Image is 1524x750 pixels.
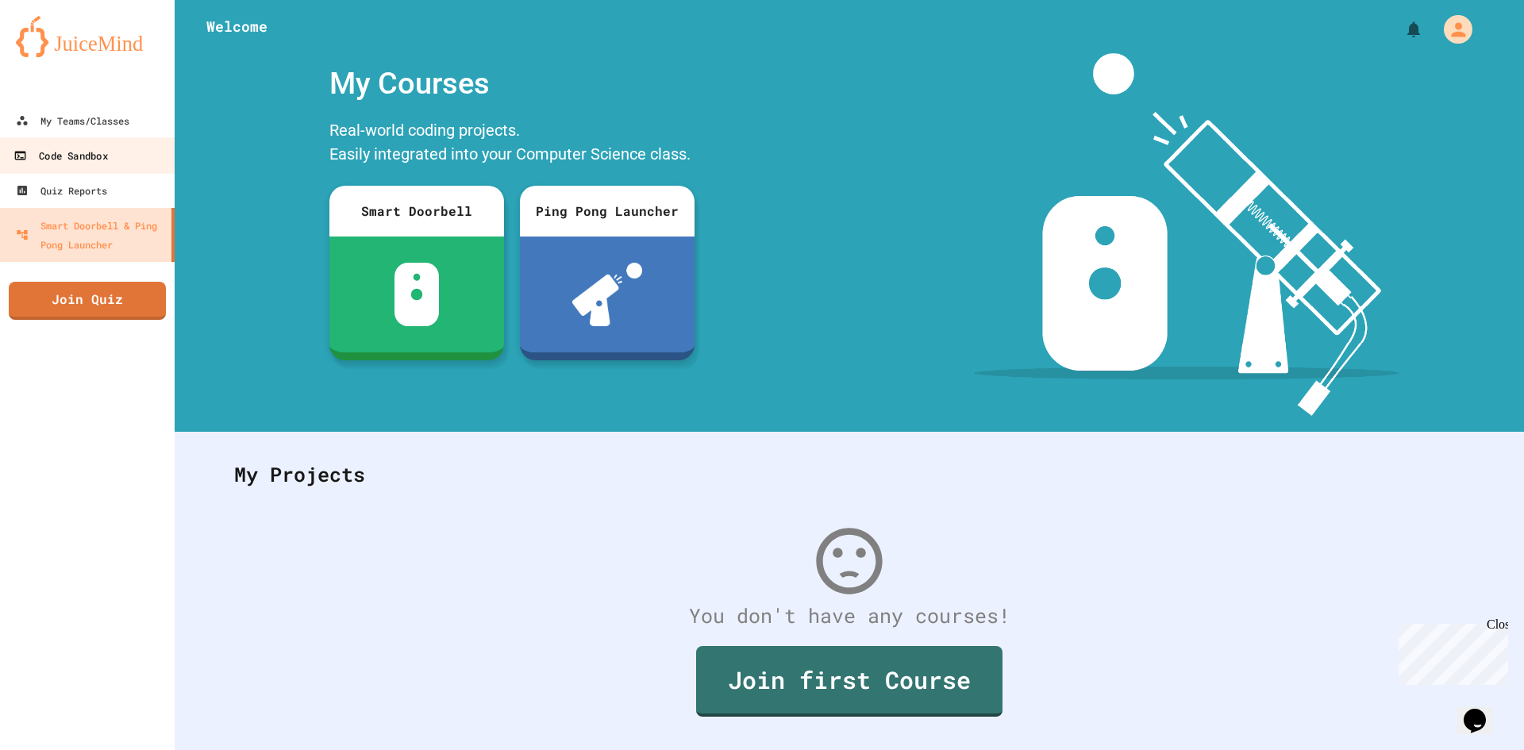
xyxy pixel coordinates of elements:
iframe: chat widget [1457,687,1508,734]
div: My Projects [218,444,1480,506]
img: ppl-with-ball.png [572,263,643,326]
div: Code Sandbox [13,146,107,166]
div: Ping Pong Launcher [520,186,695,237]
div: My Account [1427,11,1476,48]
a: Join Quiz [9,282,166,320]
div: My Teams/Classes [16,111,129,130]
a: Join first Course [696,646,1003,717]
div: Real-world coding projects. Easily integrated into your Computer Science class. [321,114,702,174]
iframe: chat widget [1392,617,1508,685]
img: banner-image-my-projects.png [974,53,1399,416]
div: Smart Doorbell [329,186,504,237]
div: Chat with us now!Close [6,6,110,101]
div: Smart Doorbell & Ping Pong Launcher [16,216,165,254]
div: You don't have any courses! [218,601,1480,631]
div: Quiz Reports [16,181,107,200]
div: My Notifications [1375,16,1427,43]
div: My Courses [321,53,702,114]
img: sdb-white.svg [394,263,440,326]
img: logo-orange.svg [16,16,159,57]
